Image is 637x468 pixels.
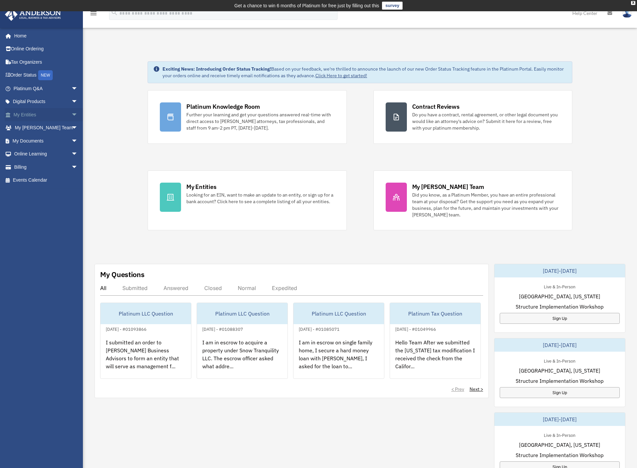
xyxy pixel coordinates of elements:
img: Anderson Advisors Platinum Portal [3,8,63,21]
div: [DATE]-[DATE] [494,413,625,426]
div: NEW [38,70,53,80]
a: My [PERSON_NAME] Team Did you know, as a Platinum Member, you have an entire professional team at... [373,170,572,230]
div: Platinum Knowledge Room [186,102,260,111]
div: Based on your feedback, we're thrilled to announce the launch of our new Order Status Tracking fe... [162,66,567,79]
a: Tax Organizers [5,55,88,69]
div: Looking for an EIN, want to make an update to an entity, or sign up for a bank account? Click her... [186,192,334,205]
div: Contract Reviews [412,102,460,111]
a: Online Learningarrow_drop_down [5,147,88,161]
span: arrow_drop_down [71,95,85,109]
a: Sign Up [500,313,620,324]
span: Structure Implementation Workshop [516,451,604,459]
a: survey [382,2,403,10]
div: My [PERSON_NAME] Team [412,183,484,191]
i: menu [90,9,97,17]
a: My [PERSON_NAME] Teamarrow_drop_down [5,121,88,135]
div: [DATE] - #01088307 [197,325,248,332]
a: Sign Up [500,387,620,398]
a: My Entities Looking for an EIN, want to make an update to an entity, or sign up for a bank accoun... [148,170,347,230]
div: Normal [238,285,256,291]
div: Do you have a contract, rental agreement, or other legal document you would like an attorney's ad... [412,111,560,131]
a: Order StatusNEW [5,69,88,82]
span: [GEOGRAPHIC_DATA], [US_STATE] [519,441,600,449]
a: My Documentsarrow_drop_down [5,134,88,147]
div: I submitted an order to [PERSON_NAME] Business Advisors to form an entity that will serve as mana... [100,333,191,385]
span: arrow_drop_down [71,108,85,122]
div: My Entities [186,183,216,191]
div: Live & In-Person [539,283,581,290]
a: Platinum Q&Aarrow_drop_down [5,82,88,95]
a: Billingarrow_drop_down [5,160,88,174]
span: arrow_drop_down [71,121,85,135]
div: Platinum LLC Question [293,303,384,324]
div: I am in escrow on single family home, I secure a hard money loan with [PERSON_NAME], I asked for ... [293,333,384,385]
div: [DATE] - #01085071 [293,325,345,332]
div: [DATE] - #01049966 [390,325,441,332]
a: Next > [470,386,483,392]
div: Live & In-Person [539,357,581,364]
div: Answered [163,285,188,291]
div: Closed [204,285,222,291]
a: Click Here to get started! [315,73,367,79]
a: My Entitiesarrow_drop_down [5,108,88,121]
div: Hello Team After we submitted the [US_STATE] tax modification I received the check from the Calif... [390,333,480,385]
div: [DATE] - #01093866 [100,325,152,332]
a: Platinum Tax Question[DATE] - #01049966Hello Team After we submitted the [US_STATE] tax modificat... [390,303,481,379]
span: Structure Implementation Workshop [516,377,604,385]
i: search [111,9,118,16]
a: Digital Productsarrow_drop_down [5,95,88,108]
strong: Exciting News: Introducing Order Status Tracking! [162,66,271,72]
a: Online Ordering [5,42,88,56]
div: Platinum Tax Question [390,303,480,324]
div: Further your learning and get your questions answered real-time with direct access to [PERSON_NAM... [186,111,334,131]
div: All [100,285,106,291]
span: arrow_drop_down [71,147,85,161]
div: My Questions [100,269,145,279]
span: arrow_drop_down [71,160,85,174]
a: Platinum LLC Question[DATE] - #01093866I submitted an order to [PERSON_NAME] Business Advisors to... [100,303,191,379]
a: Platinum LLC Question[DATE] - #01088307I am in escrow to acquire a property under Snow Tranquilit... [197,303,288,379]
div: Expedited [272,285,297,291]
a: Contract Reviews Do you have a contract, rental agreement, or other legal document you would like... [373,90,572,144]
a: Home [5,29,85,42]
div: Submitted [122,285,148,291]
div: Live & In-Person [539,431,581,438]
div: [DATE]-[DATE] [494,264,625,277]
div: Did you know, as a Platinum Member, you have an entire professional team at your disposal? Get th... [412,192,560,218]
span: arrow_drop_down [71,134,85,148]
span: [GEOGRAPHIC_DATA], [US_STATE] [519,367,600,375]
div: Platinum LLC Question [100,303,191,324]
a: Platinum LLC Question[DATE] - #01085071I am in escrow on single family home, I secure a hard mone... [293,303,384,379]
img: User Pic [622,8,632,18]
div: I am in escrow to acquire a property under Snow Tranquility LLC. The escrow officer asked what ad... [197,333,287,385]
div: close [631,1,635,5]
a: menu [90,12,97,17]
div: [DATE]-[DATE] [494,338,625,352]
span: Structure Implementation Workshop [516,303,604,311]
div: Platinum LLC Question [197,303,287,324]
div: Get a chance to win 6 months of Platinum for free just by filling out this [234,2,379,10]
span: [GEOGRAPHIC_DATA], [US_STATE] [519,292,600,300]
a: Platinum Knowledge Room Further your learning and get your questions answered real-time with dire... [148,90,347,144]
span: arrow_drop_down [71,82,85,95]
a: Events Calendar [5,174,88,187]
